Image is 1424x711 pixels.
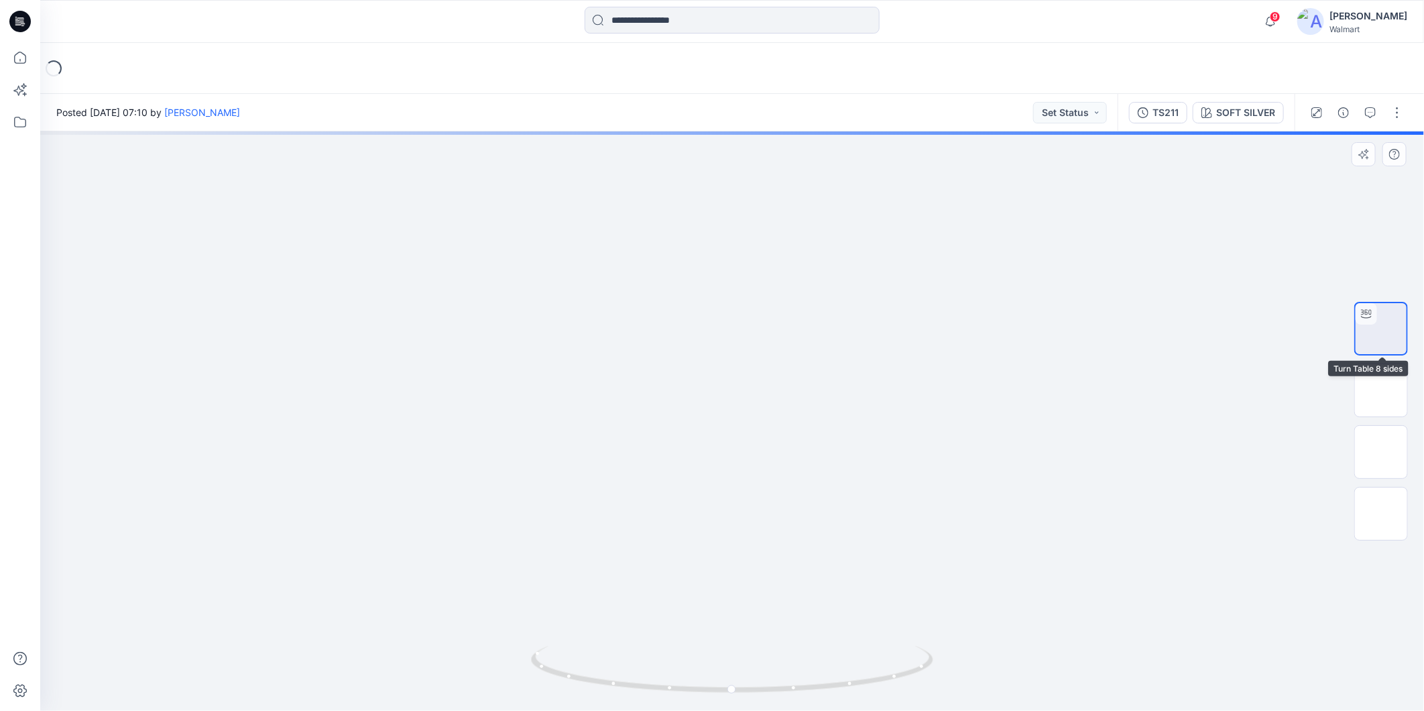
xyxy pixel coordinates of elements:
span: 9 [1270,11,1281,22]
button: Details [1333,102,1354,123]
span: Posted [DATE] 07:10 by [56,105,240,119]
div: Walmart [1329,24,1407,34]
button: TS211 [1129,102,1187,123]
div: TS211 [1152,105,1179,120]
a: [PERSON_NAME] [164,107,240,118]
div: [PERSON_NAME] [1329,8,1407,24]
img: avatar [1297,8,1324,35]
button: SOFT SILVER [1193,102,1284,123]
div: SOFT SILVER [1216,105,1275,120]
